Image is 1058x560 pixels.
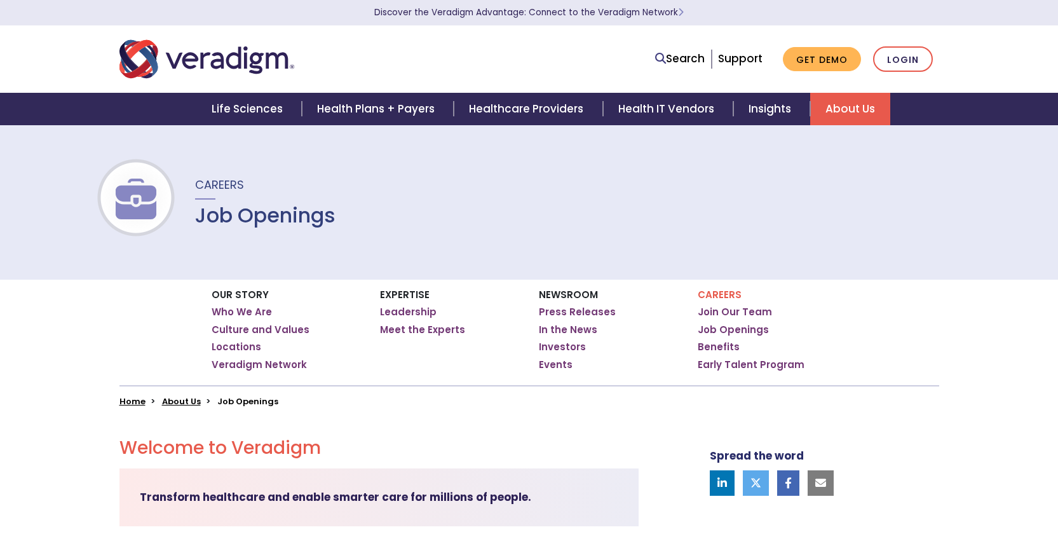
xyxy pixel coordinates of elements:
a: In the News [539,324,597,336]
a: Leadership [380,306,437,318]
a: Login [873,46,933,72]
a: Benefits [698,341,740,353]
a: About Us [162,395,201,407]
a: Meet the Experts [380,324,465,336]
a: Health Plans + Payers [302,93,454,125]
span: Learn More [678,6,684,18]
a: About Us [810,93,890,125]
img: Veradigm logo [119,38,294,80]
a: Support [718,51,763,66]
a: Life Sciences [196,93,302,125]
span: Careers [195,177,244,193]
a: Who We Are [212,306,272,318]
strong: Spread the word [710,448,804,463]
a: Investors [539,341,586,353]
a: Press Releases [539,306,616,318]
a: Insights [733,93,810,125]
a: Locations [212,341,261,353]
a: Job Openings [698,324,769,336]
a: Healthcare Providers [454,93,602,125]
a: Veradigm Network [212,359,307,371]
a: Join Our Team [698,306,772,318]
a: Health IT Vendors [603,93,733,125]
a: Culture and Values [212,324,309,336]
h2: Welcome to Veradigm [119,437,639,459]
a: Search [655,50,705,67]
a: Home [119,395,146,407]
a: Early Talent Program [698,359,804,371]
h1: Job Openings [195,203,336,228]
a: Discover the Veradigm Advantage: Connect to the Veradigm NetworkLearn More [374,6,684,18]
a: Get Demo [783,47,861,72]
strong: Transform healthcare and enable smarter care for millions of people. [140,489,531,505]
a: Events [539,359,573,371]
